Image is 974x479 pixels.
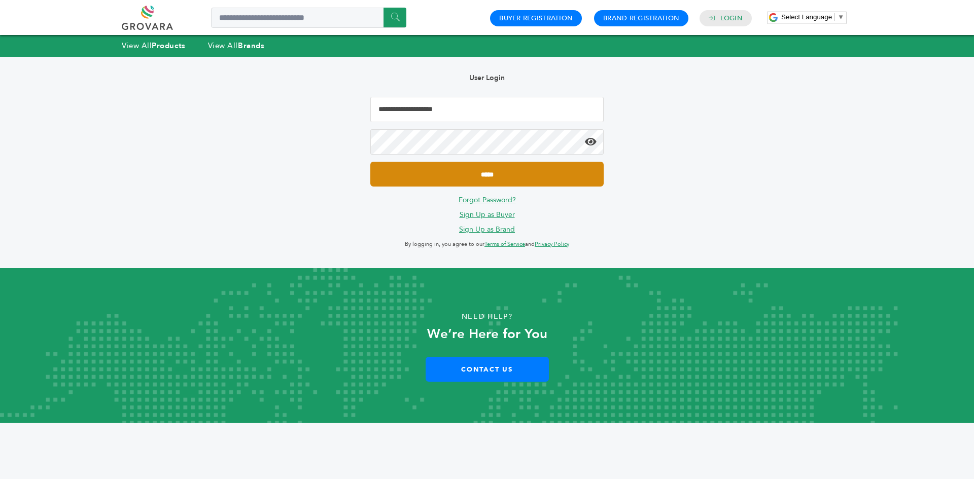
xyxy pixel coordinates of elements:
input: Password [370,129,604,155]
a: Sign Up as Brand [459,225,515,234]
a: View AllProducts [122,41,186,51]
strong: Products [152,41,185,51]
a: Contact Us [426,357,549,382]
a: Brand Registration [603,14,679,23]
span: ​ [834,13,835,21]
b: User Login [469,73,505,83]
a: Buyer Registration [499,14,573,23]
a: Terms of Service [484,240,525,248]
span: Select Language [781,13,832,21]
span: ▼ [838,13,844,21]
a: Privacy Policy [535,240,569,248]
a: Forgot Password? [459,195,516,205]
strong: Brands [238,41,264,51]
p: By logging in, you agree to our and [370,238,604,250]
a: View AllBrands [208,41,265,51]
a: Select Language​ [781,13,844,21]
a: Login [720,14,743,23]
input: Search a product or brand... [211,8,406,28]
strong: We’re Here for You [427,325,547,343]
a: Sign Up as Buyer [460,210,515,219]
input: Email Address [370,97,604,122]
p: Need Help? [49,309,925,324]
